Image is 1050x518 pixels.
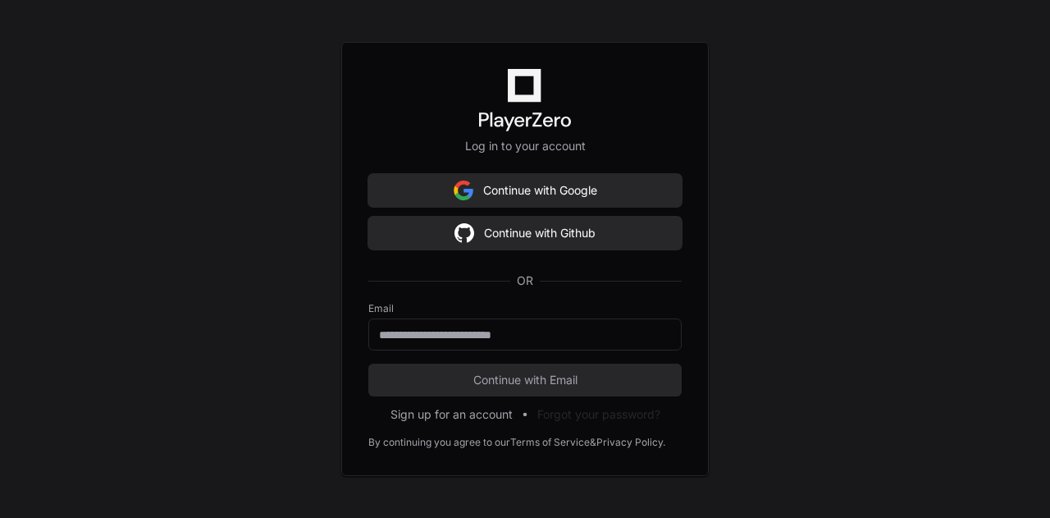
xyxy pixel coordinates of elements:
button: Sign up for an account [390,406,513,423]
label: Email [368,302,682,315]
span: Continue with Email [368,372,682,388]
button: Continue with Google [368,174,682,207]
span: OR [510,273,540,289]
div: & [590,436,596,449]
img: Sign in with google [454,174,473,207]
div: By continuing you agree to our [368,436,510,449]
button: Continue with Email [368,364,682,397]
img: Sign in with google [454,217,474,250]
button: Forgot your password? [537,406,660,423]
button: Continue with Github [368,217,682,250]
a: Privacy Policy. [596,436,665,449]
a: Terms of Service [510,436,590,449]
p: Log in to your account [368,138,682,154]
